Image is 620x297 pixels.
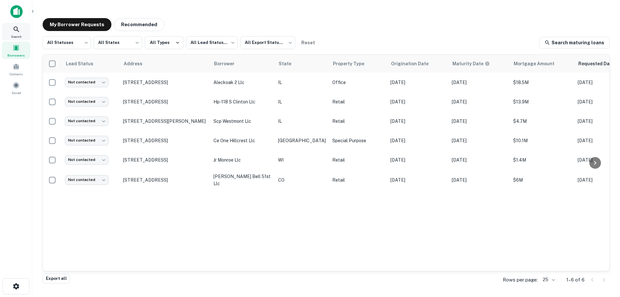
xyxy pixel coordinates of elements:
p: $10.1M [513,137,571,144]
img: capitalize-icon.png [10,5,23,18]
p: $18.5M [513,79,571,86]
div: Not contacted [65,97,108,106]
span: Lead Status [66,60,102,68]
p: [DATE] [452,156,507,164]
th: Property Type [329,55,387,73]
span: Origination Date [391,60,437,68]
div: All Statuses [43,34,91,51]
p: ce one hillcrest llc [213,137,272,144]
div: All States [94,34,142,51]
p: Retail [332,118,384,125]
th: Lead Status [62,55,120,73]
p: jr monroe llc [213,156,272,164]
p: CO [278,176,326,184]
span: Borrowers [7,53,25,58]
th: Origination Date [387,55,449,73]
p: scp westmont llc [213,118,272,125]
p: [DATE] [390,118,445,125]
p: [STREET_ADDRESS] [123,99,207,105]
p: [STREET_ADDRESS][PERSON_NAME] [123,118,207,124]
p: 1–6 of 6 [566,276,584,284]
p: $13.9M [513,98,571,105]
th: Maturity dates displayed may be estimated. Please contact the lender for the most accurate maturi... [449,55,510,73]
p: Retail [332,98,384,105]
div: Not contacted [65,136,108,145]
a: Saved [2,79,30,97]
a: Search [2,23,30,40]
span: Address [124,60,151,68]
a: Contacts [2,60,30,78]
p: [STREET_ADDRESS] [123,157,207,163]
th: Address [120,55,210,73]
th: State [275,55,329,73]
p: [DATE] [452,98,507,105]
p: Retail [332,156,384,164]
p: IL [278,79,326,86]
th: Borrower [210,55,275,73]
p: Special Purpose [332,137,384,144]
p: WI [278,156,326,164]
p: [PERSON_NAME] bell 51st llc [213,173,272,187]
p: [DATE] [390,98,445,105]
div: Not contacted [65,175,108,185]
p: IL [278,118,326,125]
iframe: Chat Widget [588,245,620,276]
div: All Export Statuses [240,34,295,51]
p: aleckoak 2 llc [213,79,272,86]
p: [DATE] [390,79,445,86]
p: [DATE] [452,79,507,86]
p: [DATE] [390,137,445,144]
p: [STREET_ADDRESS] [123,80,207,85]
span: Contacts [10,71,23,77]
span: Borrower [214,60,243,68]
a: Search maturing loans [539,37,610,48]
button: All Types [145,36,183,49]
p: [STREET_ADDRESS] [123,138,207,143]
th: Mortgage Amount [510,55,574,73]
div: All Lead Statuses [186,34,238,51]
p: [DATE] [452,118,507,125]
a: Borrowers [2,42,30,59]
button: Export all [43,274,70,283]
p: [DATE] [390,156,445,164]
div: 25 [540,275,556,284]
p: [GEOGRAPHIC_DATA] [278,137,326,144]
p: [DATE] [390,176,445,184]
p: Rows per page: [503,276,538,284]
span: State [279,60,300,68]
span: Property Type [333,60,373,68]
h6: Maturity Date [452,60,483,67]
button: My Borrower Requests [43,18,111,31]
p: [DATE] [452,137,507,144]
span: Search [11,34,22,39]
span: Saved [12,90,21,95]
span: Maturity dates displayed may be estimated. Please contact the lender for the most accurate maturi... [452,60,498,67]
p: Retail [332,176,384,184]
p: hp-118 s clinton llc [213,98,272,105]
div: Not contacted [65,116,108,126]
p: $1.4M [513,156,571,164]
p: Office [332,79,384,86]
p: IL [278,98,326,105]
p: [STREET_ADDRESS] [123,177,207,183]
span: Mortgage Amount [514,60,563,68]
button: Recommended [114,18,164,31]
p: $4.7M [513,118,571,125]
div: Maturity dates displayed may be estimated. Please contact the lender for the most accurate maturi... [452,60,490,67]
div: Not contacted [65,78,108,87]
button: Reset [298,36,318,49]
p: $6M [513,176,571,184]
p: [DATE] [452,176,507,184]
div: Not contacted [65,155,108,164]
